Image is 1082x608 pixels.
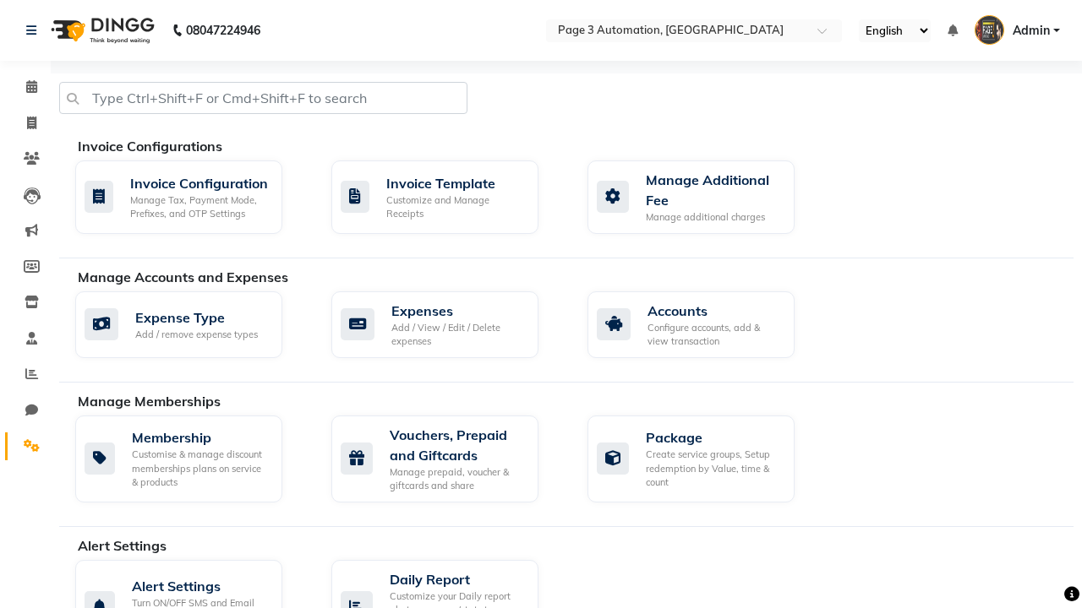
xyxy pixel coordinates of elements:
[331,291,562,358] a: ExpensesAdd / View / Edit / Delete expenses
[75,291,306,358] a: Expense TypeAdd / remove expense types
[587,160,818,234] a: Manage Additional FeeManage additional charges
[1013,22,1050,40] span: Admin
[331,415,562,502] a: Vouchers, Prepaid and GiftcardsManage prepaid, voucher & giftcards and share
[391,301,525,321] div: Expenses
[587,291,818,358] a: AccountsConfigure accounts, add & view transaction
[75,415,306,502] a: MembershipCustomise & manage discount memberships plans on service & products
[135,328,258,342] div: Add / remove expense types
[390,425,525,465] div: Vouchers, Prepaid and Giftcards
[130,193,269,221] div: Manage Tax, Payment Mode, Prefixes, and OTP Settings
[132,448,269,490] div: Customise & manage discount memberships plans on service & products
[132,576,269,596] div: Alert Settings
[975,15,1004,45] img: Admin
[132,427,269,448] div: Membership
[648,321,781,349] div: Configure accounts, add & view transaction
[130,173,269,193] div: Invoice Configuration
[648,301,781,321] div: Accounts
[43,7,159,54] img: logo
[135,307,258,328] div: Expense Type
[386,193,525,221] div: Customize and Manage Receipts
[390,569,525,589] div: Daily Report
[646,448,781,490] div: Create service groups, Setup redemption by Value, time & count
[59,82,467,114] input: Type Ctrl+Shift+F or Cmd+Shift+F to search
[390,465,525,493] div: Manage prepaid, voucher & giftcards and share
[646,210,781,225] div: Manage additional charges
[646,170,781,210] div: Manage Additional Fee
[646,427,781,448] div: Package
[391,321,525,349] div: Add / View / Edit / Delete expenses
[75,160,306,234] a: Invoice ConfigurationManage Tax, Payment Mode, Prefixes, and OTP Settings
[587,415,818,502] a: PackageCreate service groups, Setup redemption by Value, time & count
[331,160,562,234] a: Invoice TemplateCustomize and Manage Receipts
[186,7,260,54] b: 08047224946
[386,173,525,193] div: Invoice Template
